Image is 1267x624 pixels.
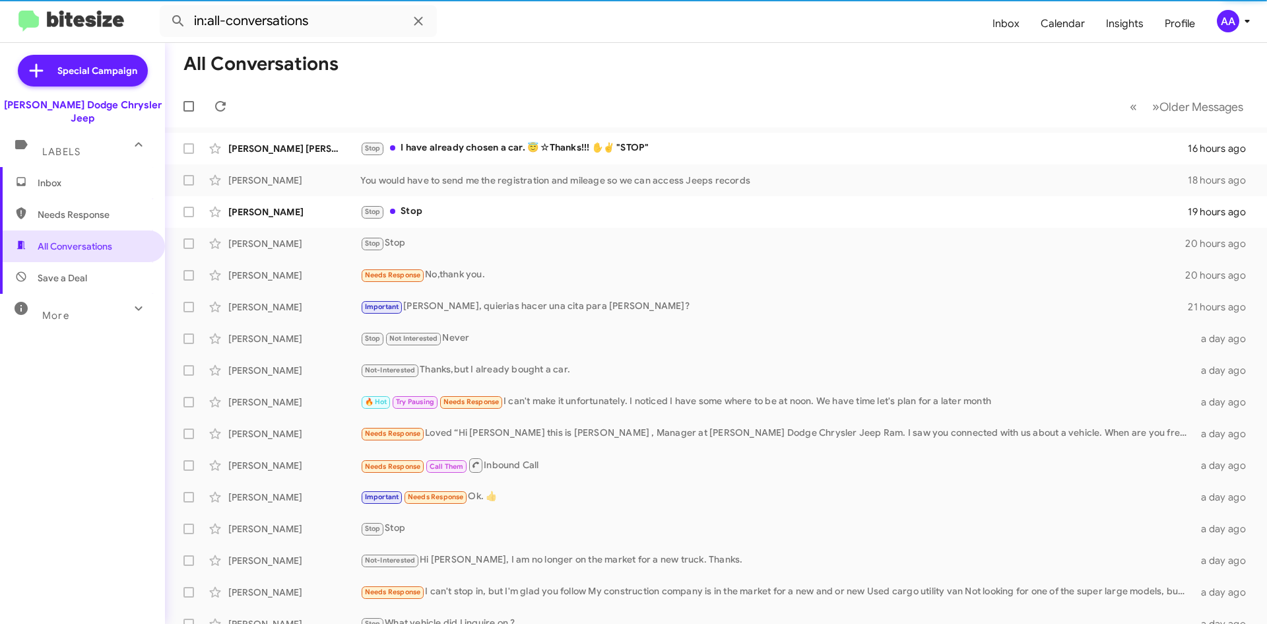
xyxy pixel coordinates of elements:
div: [PERSON_NAME] [228,522,360,536]
span: Inbox [38,176,150,190]
span: More [42,310,69,322]
div: 18 hours ago [1188,174,1256,187]
div: [PERSON_NAME] [PERSON_NAME] [228,142,360,155]
span: Needs Response [365,271,421,279]
div: AA [1217,10,1239,32]
a: Insights [1095,5,1154,43]
div: 16 hours ago [1188,142,1256,155]
div: I can't stop in, but I'm glad you follow My construction company is in the market for a new and o... [360,584,1193,600]
div: 19 hours ago [1188,205,1256,219]
div: a day ago [1193,459,1256,472]
div: [PERSON_NAME] [228,427,360,440]
button: AA [1206,10,1252,32]
div: 20 hours ago [1185,237,1256,250]
div: No,thank you. [360,267,1185,283]
span: Stop [365,524,381,533]
div: Loved “Hi [PERSON_NAME] this is [PERSON_NAME] , Manager at [PERSON_NAME] Dodge Chrysler Jeep Ram.... [360,426,1193,441]
div: [PERSON_NAME] [228,332,360,345]
div: Thanks,but I already bought a car. [360,363,1193,378]
span: Labels [42,146,81,158]
div: Hi [PERSON_NAME], I am no longer on the market for a new truck. Thanks. [360,553,1193,568]
span: Older Messages [1159,100,1243,114]
div: a day ago [1193,364,1256,377]
div: a day ago [1193,396,1256,409]
div: [PERSON_NAME] [228,396,360,409]
div: a day ago [1193,522,1256,536]
span: Call Them [430,462,464,471]
div: You would have to send me the registration and mileage so we can access Jeeps records [360,174,1188,187]
div: Stop [360,521,1193,536]
span: Needs Response [443,398,500,406]
span: » [1152,98,1159,115]
span: Stop [365,239,381,248]
button: Previous [1122,93,1145,120]
span: Special Campaign [57,64,137,77]
div: [PERSON_NAME], quierias hacer una cita para [PERSON_NAME]? [360,299,1188,314]
div: a day ago [1193,491,1256,504]
div: [PERSON_NAME] [228,554,360,567]
div: 20 hours ago [1185,269,1256,282]
div: [PERSON_NAME] [228,459,360,472]
div: 21 hours ago [1188,300,1256,314]
div: Stop [360,204,1188,219]
div: [PERSON_NAME] [228,491,360,504]
div: a day ago [1193,554,1256,567]
div: Never [360,331,1193,346]
div: Stop [360,236,1185,251]
span: All Conversations [38,240,112,253]
div: Ok. 👍 [360,489,1193,504]
span: Needs Response [365,429,421,438]
div: [PERSON_NAME] [228,174,360,187]
span: Important [365,493,399,501]
span: Not Interested [389,334,438,343]
div: I can't make it unfortunately. I noticed I have some where to be at noon. We have time let's plan... [360,394,1193,409]
span: Needs Response [408,493,464,501]
span: Try Pausing [396,398,434,406]
a: Inbox [982,5,1030,43]
div: I have already chosen a car. 😇 ☆Thanks!!! ✋️✌️ "STOP" [360,141,1188,156]
div: a day ago [1193,332,1256,345]
a: Calendar [1030,5,1095,43]
div: [PERSON_NAME] [228,300,360,314]
div: [PERSON_NAME] [228,269,360,282]
span: Stop [365,144,381,153]
div: [PERSON_NAME] [228,364,360,377]
input: Search [160,5,437,37]
h1: All Conversations [183,53,339,75]
span: Stop [365,207,381,216]
span: Important [365,302,399,311]
span: Needs Response [365,462,421,471]
a: Profile [1154,5,1206,43]
span: Not-Interested [365,556,416,565]
span: Needs Response [365,588,421,596]
a: Special Campaign [18,55,148,87]
span: Save a Deal [38,271,87,285]
button: Next [1144,93,1251,120]
div: Inbound Call [360,457,1193,473]
span: Not-Interested [365,366,416,374]
div: a day ago [1193,586,1256,599]
div: a day ago [1193,427,1256,440]
div: [PERSON_NAME] [228,205,360,219]
span: Stop [365,334,381,343]
div: [PERSON_NAME] [228,237,360,250]
span: Needs Response [38,208,150,221]
span: « [1130,98,1137,115]
nav: Page navigation example [1122,93,1251,120]
div: [PERSON_NAME] [228,586,360,599]
span: 🔥 Hot [365,398,387,406]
